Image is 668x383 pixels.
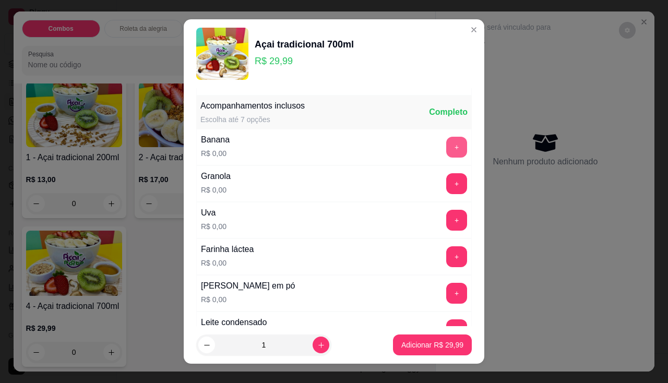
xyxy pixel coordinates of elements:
button: add [446,319,467,340]
p: R$ 0,00 [201,221,226,232]
div: Granola [201,170,231,183]
p: Adicionar R$ 29,99 [401,340,463,350]
p: R$ 0,00 [201,294,295,305]
button: add [446,283,467,304]
p: R$ 0,00 [201,185,231,195]
button: decrease-product-quantity [198,337,215,353]
div: Açai tradicional 700ml [255,37,354,52]
button: add [446,173,467,194]
div: Completo [429,106,468,118]
div: [PERSON_NAME] em pó [201,280,295,292]
div: Banana [201,134,230,146]
img: product-image [196,28,248,80]
button: add [446,246,467,267]
p: R$ 0,00 [201,258,254,268]
button: increase-product-quantity [313,337,329,353]
button: add [446,137,467,158]
button: Close [466,21,482,38]
div: Uva [201,207,226,219]
button: add [446,210,467,231]
p: R$ 0,00 [201,148,230,159]
button: Adicionar R$ 29,99 [393,334,472,355]
div: Leite condensado [201,316,267,329]
p: R$ 29,99 [255,54,354,68]
div: Acompanhamentos inclusos [200,100,305,112]
div: Farinha láctea [201,243,254,256]
div: Escolha até 7 opções [200,114,305,125]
